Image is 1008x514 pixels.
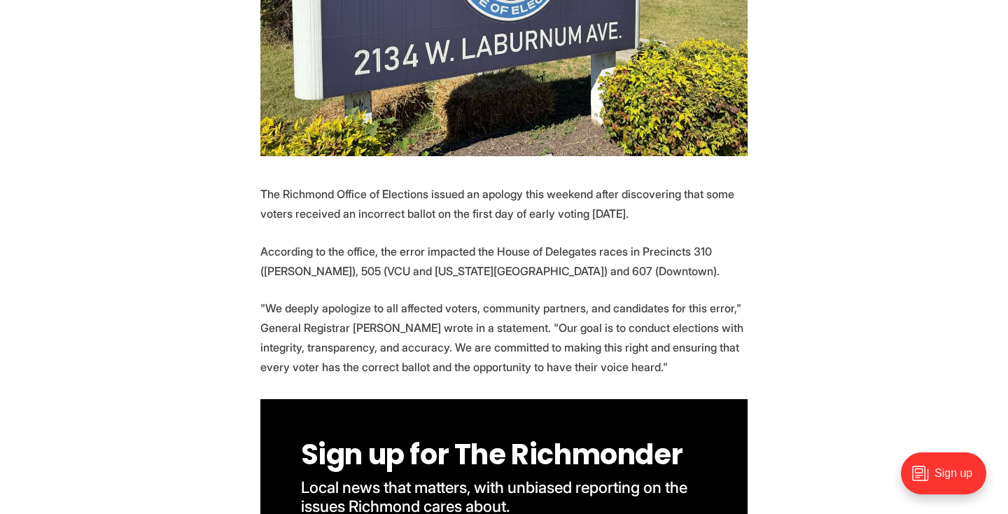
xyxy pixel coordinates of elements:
[260,242,748,281] p: According to the office, the error impacted the House of Delegates races in Precincts 310 ([PERSO...
[889,445,1008,514] iframe: portal-trigger
[301,435,683,474] span: Sign up for The Richmonder
[260,298,748,377] p: "We deeply apologize to all affected voters, community partners, and candidates for this error," ...
[260,184,748,223] p: The Richmond Office of Elections issued an apology this weekend after discovering that some voter...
